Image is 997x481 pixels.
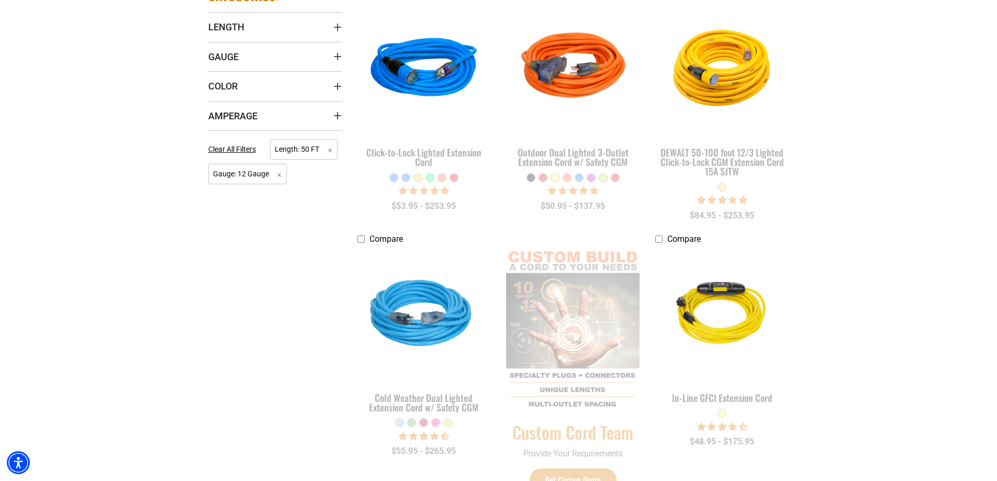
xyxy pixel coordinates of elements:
[270,144,338,154] a: Length: 50 FT
[507,9,639,130] img: orange
[208,164,287,184] span: Gauge: 12 Gauge
[656,254,788,375] img: Yellow
[208,101,342,130] summary: Amperage
[208,144,260,155] a: Clear All Filters
[358,9,490,130] img: blue
[208,42,342,71] summary: Gauge
[208,12,342,41] summary: Length
[369,234,403,244] span: Compare
[208,21,244,33] span: Length
[208,169,287,178] a: Gauge: 12 Gauge
[667,234,701,244] span: Compare
[506,4,640,173] a: orange Outdoor Dual Lighted 3-Outlet Extension Cord w/ Safety CGM
[357,250,491,418] a: Light Blue Cold Weather Dual Lighted Extension Cord w/ Safety CGM
[208,71,342,100] summary: Color
[208,110,257,122] span: Amperage
[208,80,238,92] span: Color
[655,4,789,182] a: A coiled yellow extension cord with a plug and connector at each end, designed for outdoor use. D...
[655,250,789,409] a: Yellow In-Line GFCI Extension Cord
[357,4,491,173] a: blue Click-to-Lock Lighted Extension Cord
[270,139,338,160] span: Length: 50 FT
[656,9,788,130] img: A coiled yellow extension cord with a plug and connector at each end, designed for outdoor use.
[208,145,256,153] span: Clear All Filters
[7,451,30,474] div: Accessibility Menu
[358,254,490,375] img: Light Blue
[208,51,239,63] span: Gauge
